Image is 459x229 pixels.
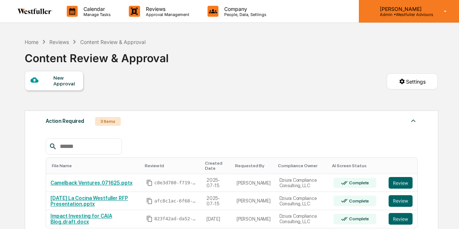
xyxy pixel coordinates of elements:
[205,161,229,171] div: Toggle SortBy
[218,6,270,12] p: Company
[145,163,199,168] div: Toggle SortBy
[275,174,329,192] td: Dziura Compliance Consulting, LLC
[78,12,114,17] p: Manage Tasks
[154,216,198,222] span: 823f42ad-da52-427a-bdfe-d3b490ef0764
[25,39,38,45] div: Home
[232,210,275,228] td: [PERSON_NAME]
[146,216,153,222] span: Copy Id
[202,210,232,228] td: [DATE]
[232,192,275,210] td: [PERSON_NAME]
[409,116,418,125] img: caret
[278,163,327,168] div: Toggle SortBy
[202,174,232,192] td: 2025-07-15
[146,180,153,186] span: Copy Id
[389,195,413,207] button: Review
[80,39,146,45] div: Content Review & Approval
[332,163,381,168] div: Toggle SortBy
[140,12,193,17] p: Approval Management
[154,198,198,204] span: afc8c1ac-6f68-4627-999b-d97b3a6d8081
[78,6,114,12] p: Calendar
[374,6,433,12] p: [PERSON_NAME]
[95,117,121,126] div: 3 Items
[348,198,369,204] div: Complete
[218,12,270,17] p: People, Data, Settings
[387,73,438,89] button: Settings
[348,216,369,221] div: Complete
[146,198,153,204] span: Copy Id
[275,192,329,210] td: Dziura Compliance Consulting, LLC
[348,180,369,185] div: Complete
[140,6,193,12] p: Reviews
[232,174,275,192] td: [PERSON_NAME]
[50,180,132,186] a: Camelback Ventures.071625.pptx
[390,163,414,168] div: Toggle SortBy
[53,75,78,87] div: New Approval
[52,163,139,168] div: Toggle SortBy
[389,177,413,189] button: Review
[202,192,232,210] td: 2025-07-15
[25,46,169,65] div: Content Review & Approval
[50,195,128,207] a: [DATE] La Cocina Westfuller RFP Presentation.pptx
[46,116,84,126] div: Action Required
[235,163,272,168] div: Toggle SortBy
[275,210,329,228] td: Dziura Compliance Consulting, LLC
[389,213,413,225] button: Review
[50,213,112,225] a: Impact Investing for CAIA Blog.draft.docx
[154,180,198,186] span: c8e3d780-f719-41d7-84c3-a659409448a4
[374,12,433,17] p: Admin • Westfuller Advisors
[49,39,69,45] div: Reviews
[17,8,52,14] img: logo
